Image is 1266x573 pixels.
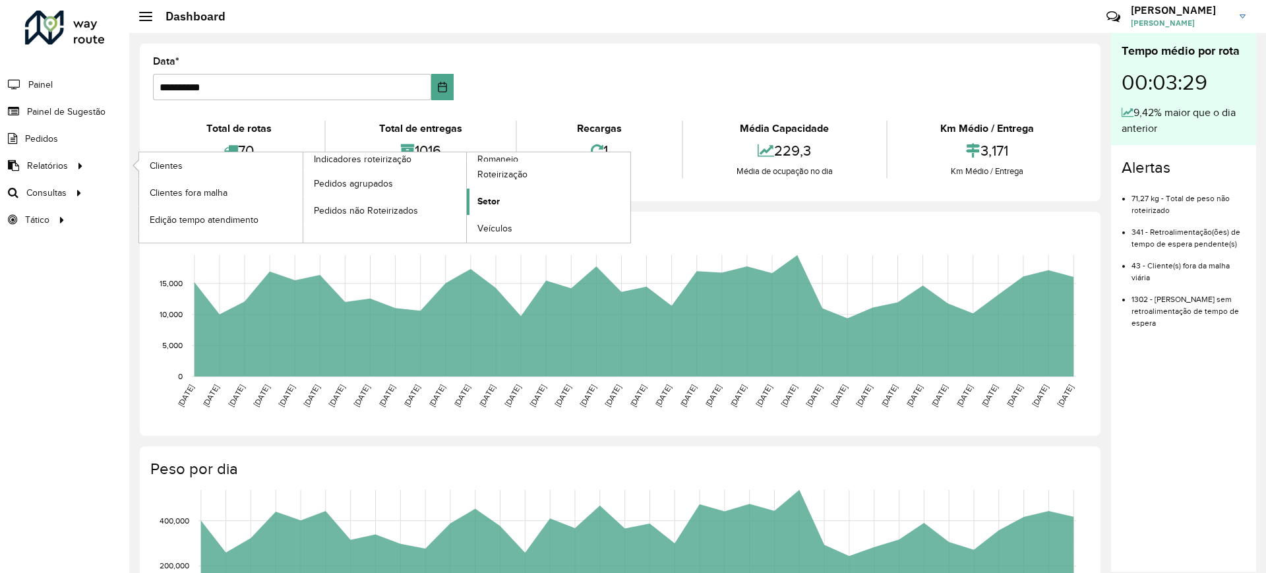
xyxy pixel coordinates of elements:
[955,383,974,408] text: [DATE]
[980,383,999,408] text: [DATE]
[150,159,183,173] span: Clientes
[1005,383,1024,408] text: [DATE]
[1122,158,1246,177] h4: Alertas
[503,383,522,408] text: [DATE]
[160,279,183,287] text: 15,000
[905,383,924,408] text: [DATE]
[855,383,874,408] text: [DATE]
[329,136,512,165] div: 1016
[277,383,296,408] text: [DATE]
[704,383,723,408] text: [DATE]
[467,162,630,188] a: Roteirização
[1131,4,1230,16] h3: [PERSON_NAME]
[302,383,321,408] text: [DATE]
[1131,183,1246,216] li: 71,27 kg - Total de peso não roteirizado
[779,383,799,408] text: [DATE]
[252,383,271,408] text: [DATE]
[603,383,622,408] text: [DATE]
[150,460,1087,479] h4: Peso por dia
[1122,105,1246,136] div: 9,42% maior que o dia anterior
[139,152,303,179] a: Clientes
[467,189,630,215] a: Setor
[156,136,321,165] div: 70
[880,383,899,408] text: [DATE]
[628,383,648,408] text: [DATE]
[1131,17,1230,29] span: [PERSON_NAME]
[520,136,678,165] div: 1
[754,383,773,408] text: [DATE]
[153,53,179,69] label: Data
[653,383,673,408] text: [DATE]
[327,383,346,408] text: [DATE]
[427,383,446,408] text: [DATE]
[729,383,748,408] text: [DATE]
[1122,42,1246,60] div: Tempo médio por rota
[152,9,226,24] h2: Dashboard
[150,213,258,227] span: Edição tempo atendimento
[402,383,421,408] text: [DATE]
[303,152,631,243] a: Romaneio
[201,383,220,408] text: [DATE]
[520,121,678,136] div: Recargas
[25,132,58,146] span: Pedidos
[1099,3,1128,31] a: Contato Rápido
[150,186,227,200] span: Clientes fora malha
[1122,60,1246,105] div: 00:03:29
[686,165,882,178] div: Média de ocupação no dia
[226,383,245,408] text: [DATE]
[891,165,1084,178] div: Km Médio / Entrega
[314,204,418,218] span: Pedidos não Roteirizados
[156,121,321,136] div: Total de rotas
[303,197,467,224] a: Pedidos não Roteirizados
[467,216,630,242] a: Veículos
[314,177,393,191] span: Pedidos agrupados
[28,78,53,92] span: Painel
[162,341,183,349] text: 5,000
[578,383,597,408] text: [DATE]
[686,121,882,136] div: Média Capacidade
[1031,383,1050,408] text: [DATE]
[891,121,1084,136] div: Km Médio / Entrega
[178,372,183,380] text: 0
[431,74,454,100] button: Choose Date
[160,561,189,570] text: 200,000
[477,383,497,408] text: [DATE]
[314,152,411,166] span: Indicadores roteirização
[27,159,68,173] span: Relatórios
[26,186,67,200] span: Consultas
[160,310,183,318] text: 10,000
[678,383,698,408] text: [DATE]
[477,167,527,181] span: Roteirização
[804,383,824,408] text: [DATE]
[139,152,467,243] a: Indicadores roteirização
[553,383,572,408] text: [DATE]
[528,383,547,408] text: [DATE]
[477,195,500,208] span: Setor
[477,222,512,235] span: Veículos
[1131,284,1246,329] li: 1302 - [PERSON_NAME] sem retroalimentação de tempo de espera
[377,383,396,408] text: [DATE]
[1056,383,1075,408] text: [DATE]
[1131,216,1246,250] li: 341 - Retroalimentação(ões) de tempo de espera pendente(s)
[303,170,467,196] a: Pedidos agrupados
[477,152,518,166] span: Romaneio
[829,383,849,408] text: [DATE]
[352,383,371,408] text: [DATE]
[139,206,303,233] a: Edição tempo atendimento
[891,136,1084,165] div: 3,171
[452,383,471,408] text: [DATE]
[930,383,949,408] text: [DATE]
[176,383,195,408] text: [DATE]
[329,121,512,136] div: Total de entregas
[25,213,49,227] span: Tático
[139,179,303,206] a: Clientes fora malha
[686,136,882,165] div: 229,3
[1131,250,1246,284] li: 43 - Cliente(s) fora da malha viária
[27,105,105,119] span: Painel de Sugestão
[160,516,189,525] text: 400,000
